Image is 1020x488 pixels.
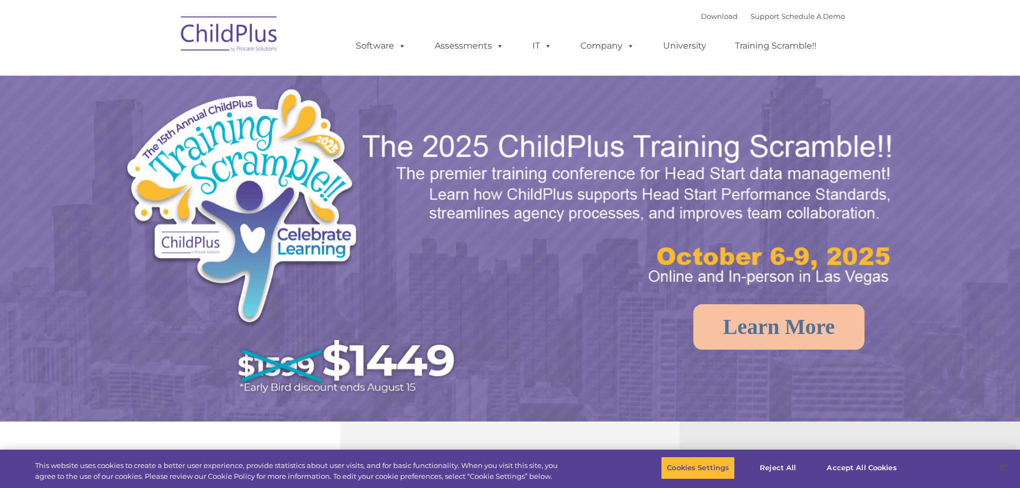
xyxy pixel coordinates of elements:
font: | [701,12,845,21]
a: IT [522,35,563,57]
button: Accept All Cookies [821,457,902,479]
img: ChildPlus by Procare Solutions [175,9,283,63]
a: Assessments [424,35,515,57]
a: Schedule A Demo [781,12,845,21]
a: University [652,35,717,57]
a: Training Scramble!! [724,35,827,57]
a: Software [345,35,417,57]
a: Download [701,12,738,21]
button: Close [991,456,1015,480]
button: Reject All [744,457,812,479]
button: Cookies Settings [661,457,735,479]
a: Company [570,35,645,57]
a: Learn More [693,304,864,350]
a: Support [751,12,779,21]
div: This website uses cookies to create a better user experience, provide statistics about user visit... [35,460,561,482]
